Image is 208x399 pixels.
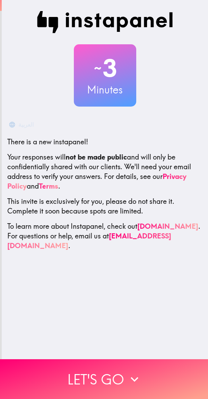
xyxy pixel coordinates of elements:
[7,172,187,190] a: Privacy Policy
[7,152,202,191] p: Your responses will and will only be confidentially shared with our clients. We'll need your emai...
[39,182,58,190] a: Terms
[7,197,202,216] p: This invite is exclusively for you, please do not share it. Complete it soon because spots are li...
[74,82,136,97] h3: Minutes
[18,120,34,129] div: العربية
[7,232,171,250] a: [EMAIL_ADDRESS][DOMAIN_NAME]
[93,58,103,79] span: ~
[37,11,173,33] img: Instapanel
[7,137,88,146] span: There is a new instapanel!
[7,118,36,132] button: العربية
[66,153,127,161] b: not be made public
[137,222,198,230] a: [DOMAIN_NAME]
[74,54,136,82] h2: 3
[7,221,202,251] p: To learn more about Instapanel, check out . For questions or help, email us at .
